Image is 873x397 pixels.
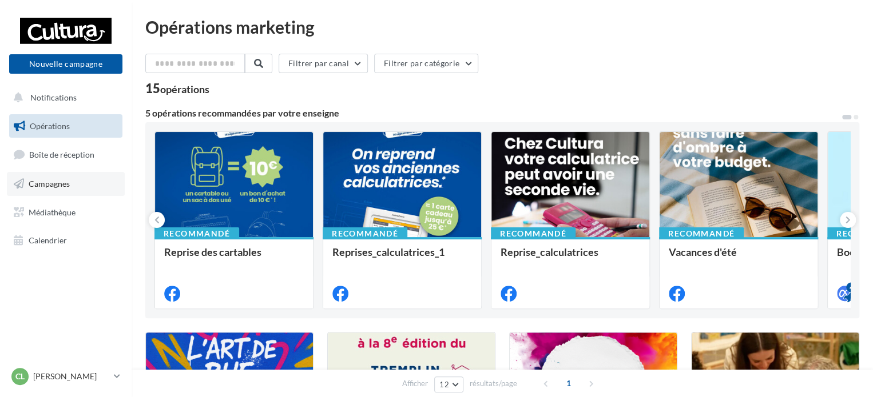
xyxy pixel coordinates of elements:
[15,371,25,382] span: Cl
[7,142,125,167] a: Boîte de réception
[279,54,368,73] button: Filtrer par canal
[374,54,478,73] button: Filtrer par catégorie
[29,179,70,189] span: Campagnes
[164,246,304,269] div: Reprise des cartables
[29,207,76,216] span: Médiathèque
[145,82,209,95] div: 15
[332,246,472,269] div: Reprises_calculatrices_1
[669,246,808,269] div: Vacances d'été
[323,227,407,240] div: Recommandé
[30,121,70,131] span: Opérations
[501,246,640,269] div: Reprise_calculatrices
[160,84,209,94] div: opérations
[9,54,122,74] button: Nouvelle campagne
[145,18,859,35] div: Opérations marketing
[29,150,94,159] span: Boîte de réception
[145,109,841,118] div: 5 opérations recommandées par votre enseigne
[846,282,856,292] div: 4
[7,200,125,224] a: Médiathèque
[29,235,67,245] span: Calendrier
[7,86,120,110] button: Notifications
[470,378,517,389] span: résultats/page
[659,227,744,240] div: Recommandé
[7,228,125,252] a: Calendrier
[154,227,239,240] div: Recommandé
[491,227,576,240] div: Recommandé
[402,378,428,389] span: Afficher
[7,172,125,196] a: Campagnes
[559,374,578,392] span: 1
[33,371,109,382] p: [PERSON_NAME]
[439,380,449,389] span: 12
[7,114,125,138] a: Opérations
[9,366,122,387] a: Cl [PERSON_NAME]
[434,376,463,392] button: 12
[30,93,77,102] span: Notifications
